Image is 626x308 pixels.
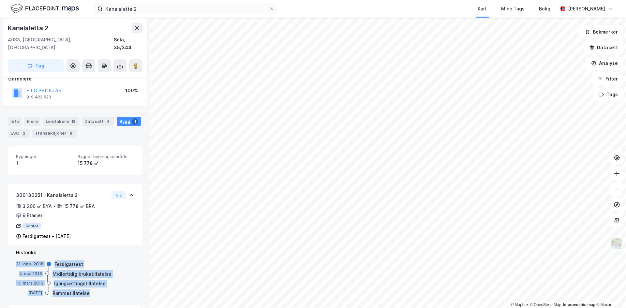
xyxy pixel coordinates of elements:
img: Z [611,238,623,250]
div: • [53,204,56,209]
div: 1 [132,118,138,125]
div: Bolig [539,5,550,13]
div: Gårdeiere [8,75,142,83]
div: Transaksjoner [32,129,77,138]
div: Ferdigattest [54,260,83,268]
span: Bygninger [16,154,72,159]
div: 5 [105,118,112,125]
div: Kart [478,5,487,13]
div: 2 [21,130,27,137]
div: 919 422 823 [26,95,51,100]
div: Ferdigattest - [DATE] [22,232,71,240]
a: Mapbox [511,302,529,307]
img: logo.f888ab2527a4732fd821a326f86c7f29.svg [10,3,79,14]
button: Tag [8,59,64,72]
div: Historikk [16,249,134,257]
div: 6 [68,130,74,137]
button: Analyse [586,57,623,70]
a: OpenStreetMap [530,302,561,307]
div: Leietakere [43,117,79,126]
div: 1 [16,159,72,167]
div: Midlertidig brukstillatelse [52,270,112,278]
div: 21. des. 2018 [16,261,44,267]
div: ESG [8,129,30,138]
div: 18 [70,118,77,125]
div: 4033, [GEOGRAPHIC_DATA], [GEOGRAPHIC_DATA] [8,36,114,51]
div: 100% [125,87,138,95]
div: [DATE] [16,290,42,296]
button: Filter [592,72,623,85]
div: Mine Tags [501,5,525,13]
div: 9 Etasjer [22,212,42,219]
button: Datasett [584,41,623,54]
div: 300130251 - Kanalsletta 2 [16,191,109,199]
div: 4. mai 2015 [16,271,42,277]
div: 15 778 ㎡ [78,159,134,167]
button: Vis [112,191,126,199]
a: Improve this map [563,302,595,307]
div: Eiere [24,117,40,126]
div: Igangsettingstillatelse [54,280,106,287]
div: Rammetillatelse [52,289,90,297]
iframe: Chat Widget [593,277,626,308]
input: Søk på adresse, matrikkel, gårdeiere, leietakere eller personer [103,4,269,14]
button: Bokmerker [579,25,623,38]
div: Bygg [117,117,141,126]
div: Kanalsletta 2 [8,23,50,33]
div: 13. mars 2013 [16,280,44,286]
button: Tags [593,88,623,101]
div: 15 778 ㎡ BRA [64,202,95,210]
div: [PERSON_NAME] [568,5,605,13]
span: Bygget bygningsområde [78,154,134,159]
div: Sola, 35/344 [114,36,142,51]
div: 3 200 ㎡ BYA [22,202,52,210]
div: Info [8,117,22,126]
div: Datasett [82,117,114,126]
